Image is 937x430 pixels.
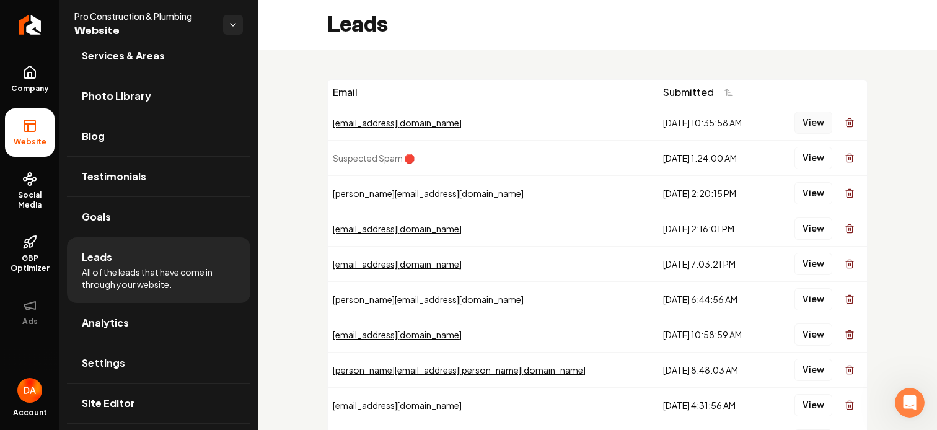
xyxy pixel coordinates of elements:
span: GBP Optimizer [5,253,55,273]
a: Social Media [5,162,55,220]
span: Social Media [5,190,55,210]
div: [EMAIL_ADDRESS][DOMAIN_NAME] [333,328,653,341]
span: Pro Construction & Plumbing [74,10,213,22]
span: Account [13,408,47,418]
a: Analytics [67,303,250,343]
h2: Leads [327,12,388,37]
a: GBP Optimizer [5,225,55,283]
a: Goals [67,197,250,237]
span: Testimonials [82,169,146,184]
div: [PERSON_NAME][EMAIL_ADDRESS][DOMAIN_NAME] [333,187,653,200]
div: [DATE] 10:35:58 AM [663,116,765,129]
span: Website [74,22,213,40]
div: [PERSON_NAME][EMAIL_ADDRESS][PERSON_NAME][DOMAIN_NAME] [333,364,653,376]
span: Services & Areas [82,48,165,63]
span: Blog [82,129,105,144]
div: Email [333,85,653,100]
span: Analytics [82,315,129,330]
div: [EMAIL_ADDRESS][DOMAIN_NAME] [333,399,653,411]
button: Ads [5,288,55,336]
span: Photo Library [82,89,151,103]
div: [DATE] 1:24:00 AM [663,152,765,164]
button: View [794,288,832,310]
div: [DATE] 2:16:01 PM [663,222,765,235]
span: Company [6,84,54,94]
span: Leads [82,250,112,265]
div: [EMAIL_ADDRESS][DOMAIN_NAME] [333,222,653,235]
button: View [794,253,832,275]
button: View [794,112,832,134]
span: Website [9,137,51,147]
div: [DATE] 4:31:56 AM [663,399,765,411]
div: [DATE] 2:20:15 PM [663,187,765,200]
span: Suspected Spam 🛑 [333,152,415,164]
button: Submitted [663,81,741,103]
a: Site Editor [67,384,250,423]
div: [DATE] 8:48:03 AM [663,364,765,376]
button: View [794,359,832,381]
div: [DATE] 10:58:59 AM [663,328,765,341]
span: Goals [82,209,111,224]
iframe: Intercom live chat [895,388,925,418]
span: All of the leads that have come in through your website. [82,266,235,291]
span: Settings [82,356,125,371]
a: Services & Areas [67,36,250,76]
a: Company [5,55,55,103]
span: Site Editor [82,396,135,411]
div: [PERSON_NAME][EMAIL_ADDRESS][DOMAIN_NAME] [333,293,653,305]
button: View [794,182,832,204]
button: Open user button [17,378,42,403]
a: Testimonials [67,157,250,196]
button: View [794,147,832,169]
div: [DATE] 6:44:56 AM [663,293,765,305]
img: Dakota Andekin [17,378,42,403]
button: View [794,323,832,346]
a: Settings [67,343,250,383]
span: Ads [17,317,43,327]
button: View [794,217,832,240]
div: [DATE] 7:03:21 PM [663,258,765,270]
div: [EMAIL_ADDRESS][DOMAIN_NAME] [333,116,653,129]
button: View [794,394,832,416]
div: [EMAIL_ADDRESS][DOMAIN_NAME] [333,258,653,270]
span: Submitted [663,85,714,100]
img: Rebolt Logo [19,15,42,35]
a: Photo Library [67,76,250,116]
a: Blog [67,116,250,156]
